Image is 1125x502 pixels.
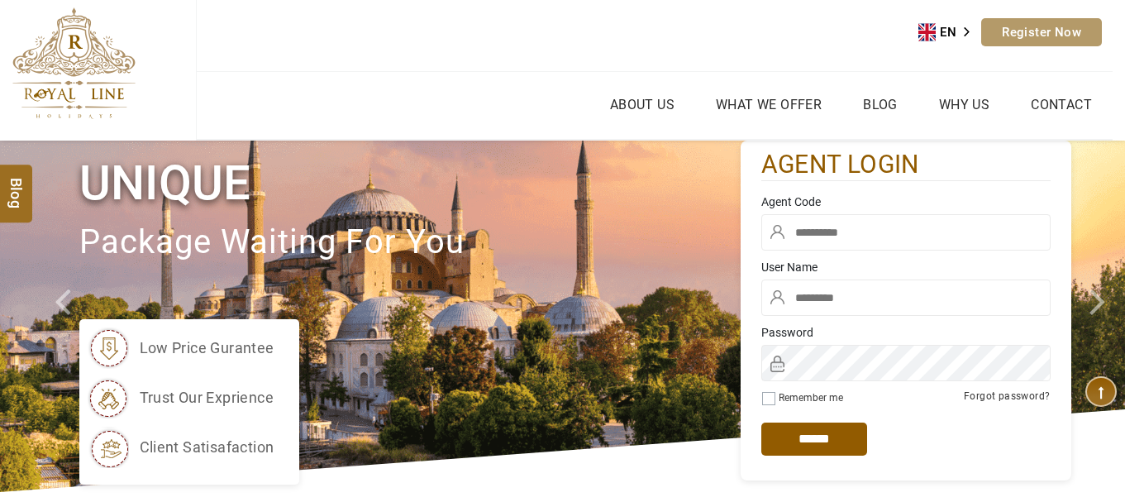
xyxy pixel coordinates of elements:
label: Agent Code [761,194,1051,210]
span: Blog [6,177,27,191]
a: Blog [859,93,902,117]
a: Forgot password? [964,390,1050,402]
label: User Name [761,259,1051,275]
li: low price gurantee [88,327,274,369]
li: client satisafaction [88,427,274,468]
a: Register Now [981,18,1102,46]
label: Remember me [779,392,843,404]
h2: agent login [761,149,1051,181]
aside: Language selected: English [918,20,981,45]
a: EN [918,20,981,45]
li: trust our exprience [88,377,274,418]
a: What we Offer [712,93,826,117]
h1: Unique [79,152,741,214]
p: package waiting for you [79,215,741,270]
img: The Royal Line Holidays [12,7,136,119]
a: Why Us [935,93,994,117]
a: Check next image [1069,141,1125,492]
a: About Us [606,93,679,117]
div: Language [918,20,981,45]
a: Contact [1027,93,1096,117]
label: Password [761,324,1051,341]
a: Check next prev [34,141,90,492]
